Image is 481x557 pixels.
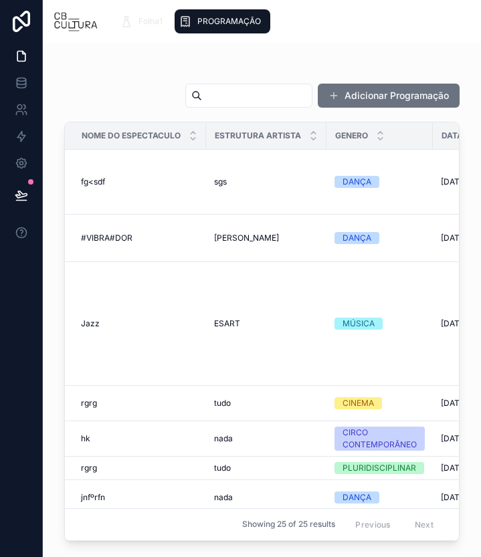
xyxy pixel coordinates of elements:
img: App logo [54,11,98,32]
a: DANÇA [334,232,425,244]
div: CINEMA [343,397,374,409]
a: [PERSON_NAME] [214,233,318,243]
a: ESART [214,318,318,329]
a: #VIBRA#DOR [81,233,198,243]
div: MÚSICA [343,318,375,330]
span: ESART [214,318,240,329]
a: Jazz [81,318,198,329]
span: Folha1 [138,16,163,27]
a: jnfºrfn [81,492,198,503]
a: nada [214,433,318,444]
span: Nome Do Espectaculo [82,130,181,141]
a: sgs [214,177,318,187]
a: hk [81,433,198,444]
div: PLURIDISCIPLINAR [343,462,416,474]
span: nada [214,433,233,444]
div: DANÇA [343,232,371,244]
span: Showing 25 of 25 results [242,520,335,530]
a: tudo [214,398,318,409]
button: Adicionar Programação [318,84,460,108]
span: tudo [214,463,231,473]
span: sgs [214,177,227,187]
span: rgrg [81,463,97,473]
div: DANÇA [343,176,371,188]
span: Jazz [81,318,100,329]
a: DANÇA [334,176,425,188]
a: rgrg [81,463,198,473]
a: nada [214,492,318,503]
span: rgrg [81,398,97,409]
span: tudo [214,398,231,409]
span: fg<sdf [81,177,105,187]
a: PLURIDISCIPLINAR [334,462,425,474]
a: PROGRAMAÇÃO [175,9,270,33]
div: scrollable content [109,7,470,36]
span: hk [81,433,90,444]
span: Estrutura Artista [215,130,301,141]
a: rgrg [81,398,198,409]
span: nada [214,492,233,503]
a: tudo [214,463,318,473]
a: DANÇA [334,491,425,504]
span: #VIBRA#DOR [81,233,132,243]
span: [PERSON_NAME] [214,233,279,243]
span: jnfºrfn [81,492,105,503]
a: fg<sdf [81,177,198,187]
a: CIRCO CONTEMPORÂNEO [334,427,425,451]
div: DANÇA [343,491,371,504]
a: Folha1 [116,9,172,33]
div: CIRCO CONTEMPORÂNEO [343,427,417,451]
a: MÚSICA [334,318,425,330]
span: PROGRAMAÇÃO [197,16,261,27]
a: CINEMA [334,397,425,409]
span: Genero [335,130,368,141]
